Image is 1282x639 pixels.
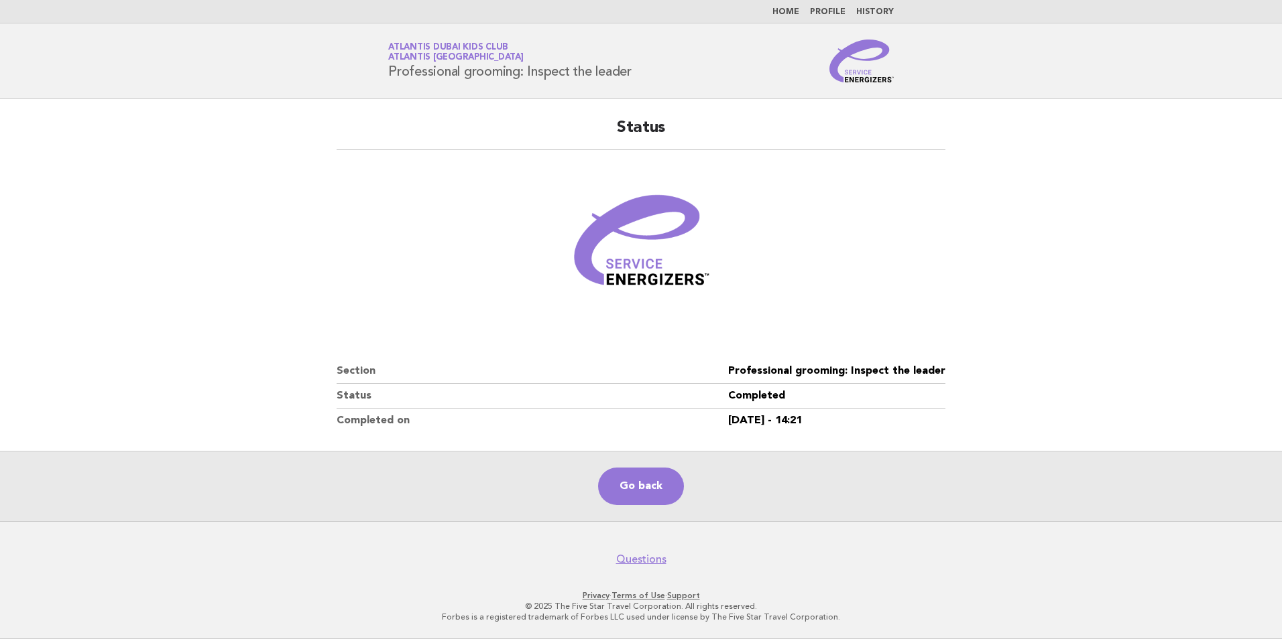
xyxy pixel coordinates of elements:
[388,54,524,62] span: Atlantis [GEOGRAPHIC_DATA]
[337,359,728,384] dt: Section
[611,591,665,600] a: Terms of Use
[231,601,1051,612] p: © 2025 The Five Star Travel Corporation. All rights reserved.
[728,359,945,384] dd: Professional grooming: Inspect the leader
[337,117,945,150] h2: Status
[667,591,700,600] a: Support
[616,553,666,566] a: Questions
[231,590,1051,601] p: · ·
[856,8,894,16] a: History
[337,409,728,433] dt: Completed on
[561,166,721,327] img: Verified
[810,8,846,16] a: Profile
[337,384,728,409] dt: Status
[231,612,1051,622] p: Forbes is a registered trademark of Forbes LLC used under license by The Five Star Travel Corpora...
[772,8,799,16] a: Home
[388,44,632,78] h1: Professional grooming: Inspect the leader
[388,43,524,62] a: Atlantis Dubai Kids ClubAtlantis [GEOGRAPHIC_DATA]
[728,409,945,433] dd: [DATE] - 14:21
[728,384,945,409] dd: Completed
[598,468,684,505] a: Go back
[829,40,894,82] img: Service Energizers
[583,591,609,600] a: Privacy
